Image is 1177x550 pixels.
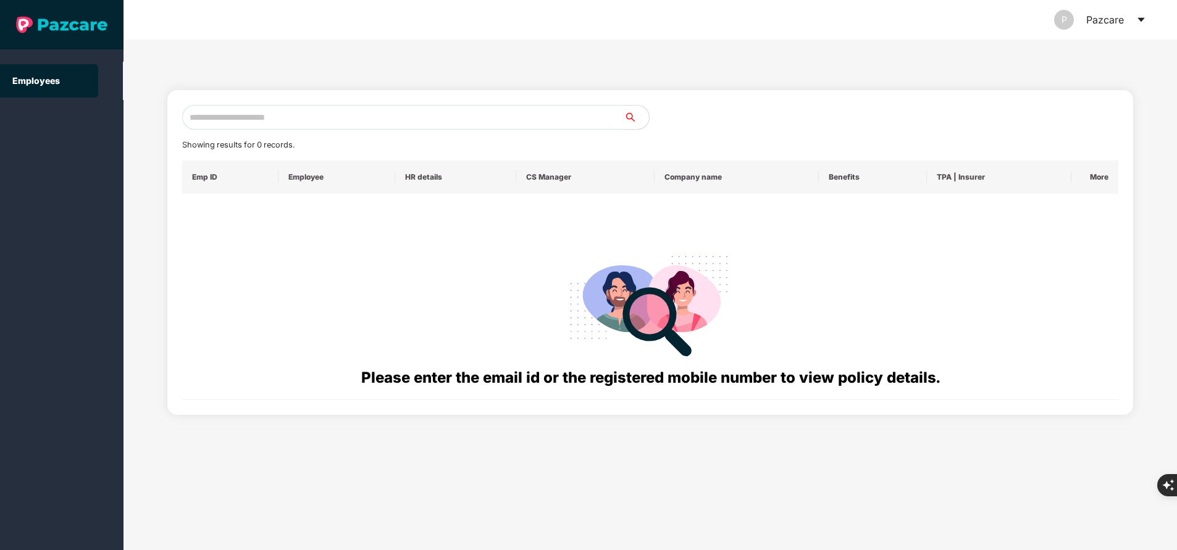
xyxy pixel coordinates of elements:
[624,112,649,122] span: search
[182,160,279,194] th: Emp ID
[516,160,655,194] th: CS Manager
[12,75,60,86] a: Employees
[395,160,516,194] th: HR details
[561,241,739,366] img: svg+xml;base64,PHN2ZyB4bWxucz0iaHR0cDovL3d3dy53My5vcmcvMjAwMC9zdmciIHdpZHRoPSIyODgiIGhlaWdodD0iMj...
[361,369,940,386] span: Please enter the email id or the registered mobile number to view policy details.
[1136,15,1146,25] span: caret-down
[624,105,650,130] button: search
[1062,10,1067,30] span: P
[279,160,396,194] th: Employee
[1071,160,1118,194] th: More
[655,160,819,194] th: Company name
[819,160,927,194] th: Benefits
[927,160,1071,194] th: TPA | Insurer
[182,140,295,149] span: Showing results for 0 records.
